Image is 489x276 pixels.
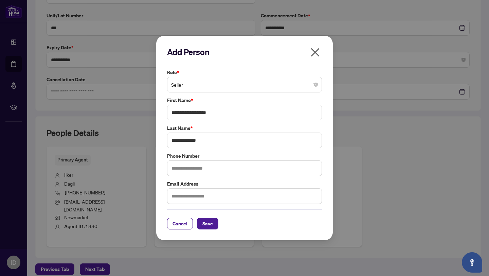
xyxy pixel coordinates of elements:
[314,83,318,87] span: close-circle
[167,124,322,132] label: Last Name
[167,97,322,104] label: First Name
[167,152,322,160] label: Phone Number
[197,218,218,229] button: Save
[310,47,321,58] span: close
[462,252,482,273] button: Open asap
[171,78,318,91] span: Seller
[167,218,193,229] button: Cancel
[173,218,187,229] span: Cancel
[202,218,213,229] span: Save
[167,180,322,188] label: Email Address
[167,47,322,57] h2: Add Person
[167,69,322,76] label: Role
